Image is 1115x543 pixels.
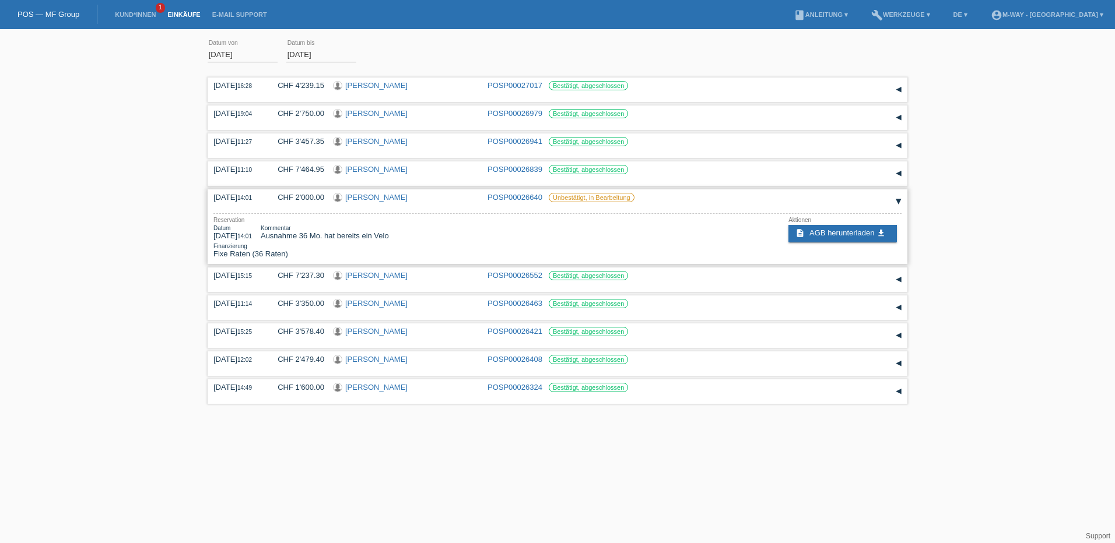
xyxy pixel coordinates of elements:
[345,165,408,174] a: [PERSON_NAME]
[488,193,542,202] a: POSP00026640
[237,357,252,363] span: 12:02
[213,355,260,364] div: [DATE]
[890,355,907,372] div: auf-/zuklappen
[213,193,260,202] div: [DATE]
[237,329,252,335] span: 15:25
[345,271,408,280] a: [PERSON_NAME]
[890,109,907,126] div: auf-/zuklappen
[237,167,252,173] span: 11:10
[237,301,252,307] span: 11:14
[890,383,907,400] div: auf-/zuklappen
[213,165,260,174] div: [DATE]
[237,385,252,391] span: 14:49
[549,271,628,280] label: Bestätigt, abgeschlossen
[156,3,165,13] span: 1
[890,299,907,316] div: auf-/zuklappen
[269,383,324,392] div: CHF 1'600.00
[213,243,406,258] div: Fixe Raten (36 Raten)
[549,81,628,90] label: Bestätigt, abgeschlossen
[1086,532,1110,540] a: Support
[345,355,408,364] a: [PERSON_NAME]
[985,11,1109,18] a: account_circlem-way - [GEOGRAPHIC_DATA] ▾
[269,355,324,364] div: CHF 2'479.40
[213,327,260,336] div: [DATE]
[549,137,628,146] label: Bestätigt, abgeschlossen
[237,273,252,279] span: 15:15
[109,11,162,18] a: Kund*innen
[549,165,628,174] label: Bestätigt, abgeschlossen
[261,225,389,231] div: Kommentar
[345,193,408,202] a: [PERSON_NAME]
[549,355,628,364] label: Bestätigt, abgeschlossen
[345,137,408,146] a: [PERSON_NAME]
[345,299,408,308] a: [PERSON_NAME]
[213,137,260,146] div: [DATE]
[269,271,324,280] div: CHF 7'237.30
[948,11,973,18] a: DE ▾
[213,299,260,308] div: [DATE]
[549,299,628,308] label: Bestätigt, abgeschlossen
[788,11,854,18] a: bookAnleitung ▾
[237,83,252,89] span: 16:28
[213,109,260,118] div: [DATE]
[865,11,936,18] a: buildWerkzeuge ▾
[488,299,542,308] a: POSP00026463
[213,225,252,231] div: Datum
[162,11,206,18] a: Einkäufe
[488,81,542,90] a: POSP00027017
[269,137,324,146] div: CHF 3'457.35
[213,243,406,249] div: Finanzierung
[213,81,260,90] div: [DATE]
[871,9,883,21] i: build
[488,355,542,364] a: POSP00026408
[549,193,634,202] label: Unbestätigt, in Bearbeitung
[488,137,542,146] a: POSP00026941
[269,109,324,118] div: CHF 2'750.00
[549,327,628,336] label: Bestätigt, abgeschlossen
[890,81,907,98] div: auf-/zuklappen
[269,193,324,202] div: CHF 2'000.00
[237,139,252,145] span: 11:27
[206,11,273,18] a: E-Mail Support
[345,327,408,336] a: [PERSON_NAME]
[794,9,805,21] i: book
[213,271,260,280] div: [DATE]
[795,228,805,238] i: description
[991,9,1002,21] i: account_circle
[345,383,408,392] a: [PERSON_NAME]
[237,195,252,201] span: 14:01
[809,228,874,237] span: AGB herunterladen
[549,109,628,118] label: Bestätigt, abgeschlossen
[269,81,324,90] div: CHF 4'239.15
[488,271,542,280] a: POSP00026552
[345,81,408,90] a: [PERSON_NAME]
[890,327,907,344] div: auf-/zuklappen
[269,165,324,174] div: CHF 7'464.95
[890,165,907,182] div: auf-/zuklappen
[345,109,408,118] a: [PERSON_NAME]
[488,327,542,336] a: POSP00026421
[488,109,542,118] a: POSP00026979
[549,383,628,392] label: Bestätigt, abgeschlossen
[890,137,907,154] div: auf-/zuklappen
[213,383,260,392] div: [DATE]
[213,225,252,240] div: [DATE]
[237,111,252,117] span: 19:04
[488,383,542,392] a: POSP00026324
[17,10,79,19] a: POS — MF Group
[788,225,897,242] a: description AGB herunterladen get_app
[890,271,907,288] div: auf-/zuklappen
[890,193,907,210] div: auf-/zuklappen
[269,299,324,308] div: CHF 3'350.00
[213,217,406,223] div: Reservation
[269,327,324,336] div: CHF 3'578.40
[788,217,902,223] div: Aktionen
[237,233,252,239] span: 14:01
[261,225,389,240] div: Ausnahme 36 Mo. hat bereits ein Velo
[876,228,886,238] i: get_app
[488,165,542,174] a: POSP00026839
